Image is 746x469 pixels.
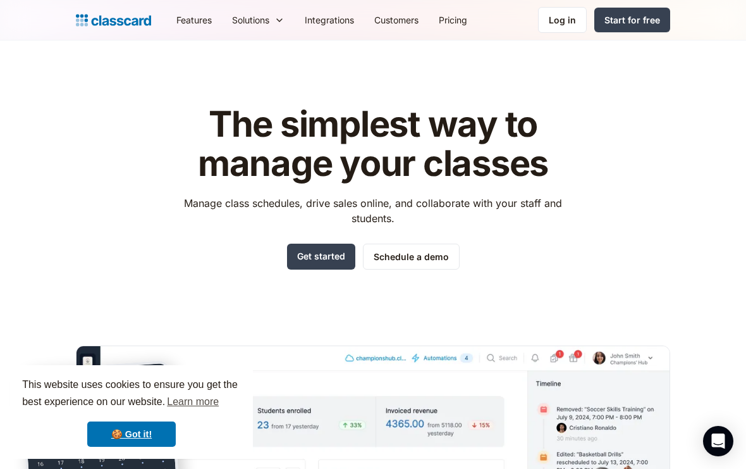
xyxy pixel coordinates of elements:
[295,6,364,34] a: Integrations
[166,6,222,34] a: Features
[76,11,151,29] a: Logo
[165,392,221,411] a: learn more about cookies
[429,6,477,34] a: Pricing
[703,426,733,456] div: Open Intercom Messenger
[222,6,295,34] div: Solutions
[173,196,574,226] p: Manage class schedules, drive sales online, and collaborate with your staff and students.
[173,105,574,183] h1: The simplest way to manage your classes
[232,13,269,27] div: Solutions
[22,377,241,411] span: This website uses cookies to ensure you get the best experience on our website.
[10,365,253,459] div: cookieconsent
[287,244,355,270] a: Get started
[604,13,660,27] div: Start for free
[594,8,670,32] a: Start for free
[538,7,587,33] a: Log in
[87,422,176,447] a: dismiss cookie message
[363,244,460,270] a: Schedule a demo
[549,13,576,27] div: Log in
[364,6,429,34] a: Customers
